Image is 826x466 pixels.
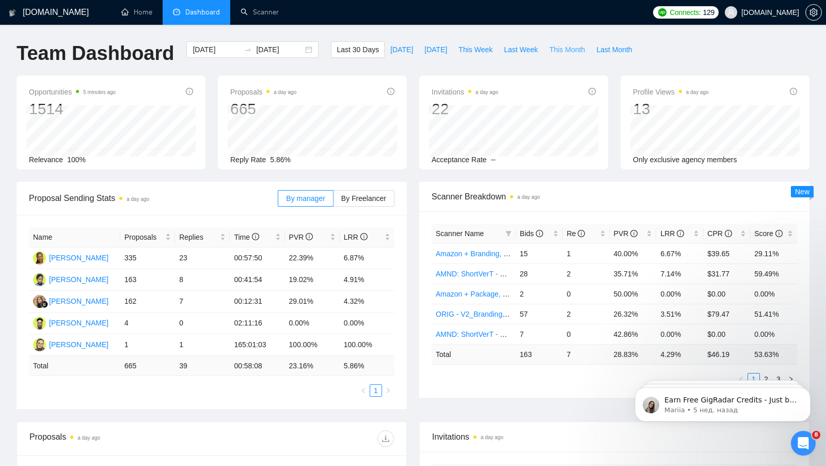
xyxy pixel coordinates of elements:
time: a day ago [475,89,498,95]
div: [PERSON_NAME] [49,339,108,350]
span: info-circle [536,230,543,237]
td: 0.00% [656,324,703,344]
td: 4.91% [340,269,394,291]
iframe: Intercom notifications сообщение [619,366,826,438]
button: [DATE] [419,41,453,58]
span: Only exclusive agency members [633,156,737,164]
td: 5.86 % [340,356,394,376]
td: 162 [120,291,175,313]
span: Scanner Breakdown [432,190,797,203]
span: info-circle [677,230,684,237]
a: ORIG - V2_Branding, Short Prompt, >36$/h, no agency [436,310,613,318]
div: 1514 [29,99,116,119]
td: 35.71% [610,263,657,284]
span: 129 [703,7,714,18]
span: Proposals [124,231,163,243]
span: Bids [520,229,543,238]
li: Previous Page [357,384,370,397]
button: Last Month [591,41,638,58]
span: info-circle [360,233,368,240]
span: Dashboard [185,8,220,17]
span: LRR [660,229,684,238]
td: 6.87% [340,247,394,269]
img: logo [9,5,16,21]
button: left [357,384,370,397]
td: $ 46.19 [703,344,750,364]
a: AMND: ShortVerT - V2_Branding, Short Prompt, >36$/h, no agency [436,270,652,278]
th: Name [29,227,120,247]
span: Proposal Sending Stats [29,192,278,205]
td: 0.00% [750,324,797,344]
span: 8 [812,431,820,439]
span: Connects: [670,7,701,18]
img: upwork-logo.png [658,8,666,17]
button: [DATE] [385,41,419,58]
a: D[PERSON_NAME] [33,253,108,261]
span: Opportunities [29,86,116,98]
td: 665 [120,356,175,376]
iframe: Intercom live chat [791,431,816,456]
td: 4 [120,313,175,334]
time: 5 minutes ago [83,89,116,95]
td: 00:57:50 [230,247,284,269]
td: 6.67% [656,243,703,263]
td: 15 [516,243,563,263]
span: LRR [344,233,368,241]
td: 1 [563,243,610,263]
span: Last 30 Days [337,44,379,55]
span: info-circle [252,233,259,240]
td: 0.00% [750,284,797,304]
span: filter [503,226,514,241]
td: 19.02% [285,269,340,291]
td: 40.00% [610,243,657,263]
time: a day ago [517,194,540,200]
span: left [360,387,367,394]
span: CPR [707,229,732,238]
span: filter [505,230,512,237]
button: Last Week [498,41,544,58]
td: 0 [563,284,610,304]
span: Profile Views [633,86,709,98]
td: 28.83 % [610,344,657,364]
span: New [795,188,809,196]
td: 42.86% [610,324,657,344]
li: 1 [370,384,382,397]
div: [PERSON_NAME] [49,274,108,285]
div: [PERSON_NAME] [49,252,108,263]
span: info-circle [790,88,797,95]
button: This Month [544,41,591,58]
button: right [382,384,394,397]
span: By Freelancer [341,194,386,203]
a: JA[PERSON_NAME] [33,318,108,327]
span: Proposals [230,86,296,98]
span: right [385,387,391,394]
td: $0.00 [703,284,750,304]
a: 1 [370,385,382,396]
span: to [244,45,252,54]
span: 5.86% [270,156,291,164]
td: 02:11:16 [230,313,284,334]
input: Start date [193,44,240,55]
td: 7.14% [656,263,703,284]
span: Acceptance Rate [432,156,487,164]
td: 3.51% [656,304,703,324]
h1: Team Dashboard [17,41,174,66]
span: Last Week [504,44,538,55]
td: 8 [175,269,230,291]
span: info-circle [775,230,783,237]
span: PVR [614,229,638,238]
td: 0 [175,313,230,334]
span: info-circle [578,230,585,237]
td: 1 [175,334,230,356]
div: [PERSON_NAME] [49,317,108,329]
td: $79.47 [703,304,750,324]
time: a day ago [274,89,296,95]
td: 26.32% [610,304,657,324]
td: 7 [516,324,563,344]
span: Last Month [596,44,632,55]
button: This Week [453,41,498,58]
span: Reply Rate [230,156,266,164]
